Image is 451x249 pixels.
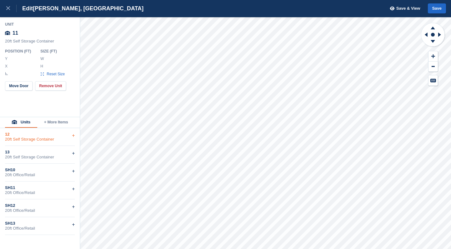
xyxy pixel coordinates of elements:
[72,221,75,228] div: +
[5,128,75,146] div: 1220ft Self Storage Container+
[5,167,75,172] div: SH10
[40,49,68,54] div: Size ( FT )
[5,72,8,75] img: angle-icn.0ed2eb85.svg
[5,49,35,54] div: Position ( FT )
[5,208,75,213] div: 20ft Office/Retail
[5,217,75,235] div: SH1320ft Office/Retail+
[5,81,33,91] button: Move Door
[5,132,75,137] div: 12
[5,137,75,142] div: 20ft Self Storage Container
[5,190,75,195] div: 20ft Office/Retail
[396,5,420,12] span: Save & View
[72,167,75,175] div: +
[5,199,75,217] div: SH1220ft Office/Retail+
[5,27,75,39] div: 11
[5,155,75,160] div: 20ft Self Storage Container
[72,132,75,139] div: +
[72,185,75,193] div: +
[5,56,8,61] label: Y
[46,71,65,77] span: Reset Size
[428,3,446,14] button: Save
[40,64,44,69] label: H
[386,3,420,14] button: Save & View
[5,185,75,190] div: SH11
[17,5,143,12] div: Edit [PERSON_NAME], [GEOGRAPHIC_DATA]
[5,172,75,177] div: 20ft Office/Retail
[5,164,75,182] div: SH1020ft Office/Retail+
[5,146,75,164] div: 1320ft Self Storage Container+
[37,117,75,128] button: + More Items
[72,150,75,157] div: +
[428,62,438,72] button: Zoom Out
[5,182,75,199] div: SH1120ft Office/Retail+
[5,117,37,128] button: Units
[5,22,75,27] div: Unit
[35,81,66,91] button: Remove Unit
[5,203,75,208] div: SH12
[40,56,44,61] label: W
[5,221,75,226] div: SH13
[428,51,438,62] button: Zoom In
[5,226,75,231] div: 20ft Office/Retail
[5,150,75,155] div: 13
[5,39,75,47] div: 20ft Self Storage Container
[428,75,438,86] button: Keyboard Shortcuts
[5,64,8,69] label: X
[72,203,75,211] div: +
